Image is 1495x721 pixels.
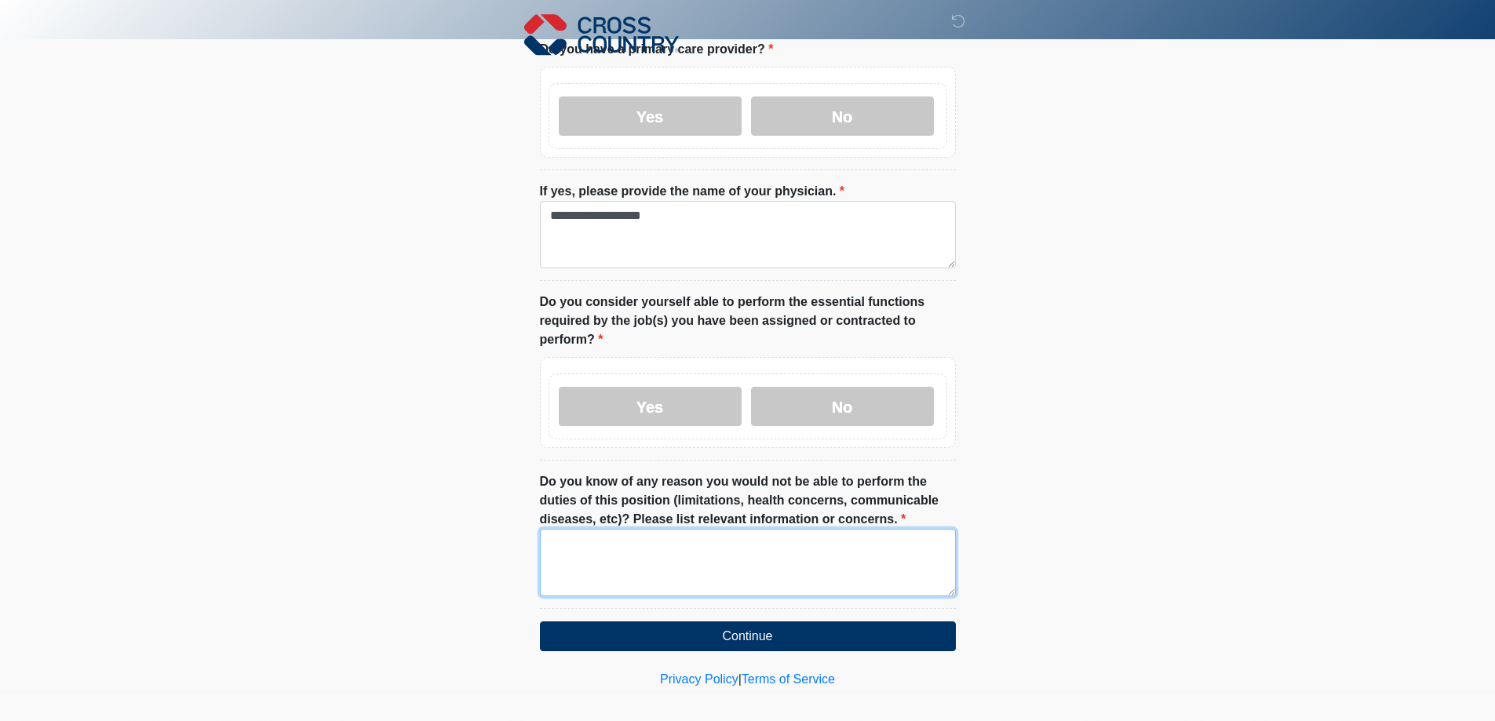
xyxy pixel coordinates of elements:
a: | [738,672,742,686]
label: If yes, please provide the name of your physician. [540,182,845,201]
button: Continue [540,621,956,651]
label: Yes [559,387,742,426]
label: Do you know of any reason you would not be able to perform the duties of this position (limitatio... [540,472,956,529]
label: Yes [559,96,742,136]
a: Privacy Policy [660,672,738,686]
img: Cross Country Logo [524,12,680,57]
label: Do you consider yourself able to perform the essential functions required by the job(s) you have ... [540,293,956,349]
label: No [751,96,934,136]
a: Terms of Service [742,672,835,686]
label: No [751,387,934,426]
